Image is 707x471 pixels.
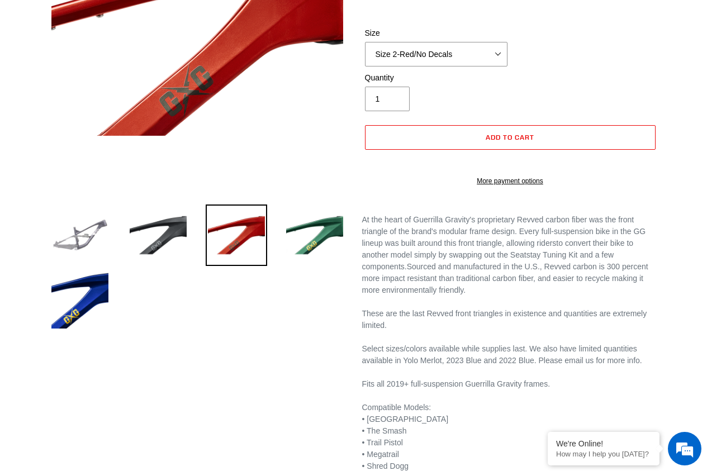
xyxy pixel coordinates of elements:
[362,343,658,367] div: Select sizes/colors available while supplies last. We also have limited quantities available in Y...
[362,215,646,248] span: At the heart of Guerrilla Gravity's proprietary Revved carbon fiber was the front triangle of the...
[362,449,658,460] div: • Megatrail
[362,402,658,413] div: Compatible Models:
[206,204,267,266] img: Load image into Gallery viewer, Guerrilla Gravity Revved Modular Front Triangle
[365,176,656,186] a: More payment options
[284,204,345,266] img: Load image into Gallery viewer, Guerrilla Gravity Revved Modular Front Triangle
[362,239,634,271] span: to convert their bike to another model simply by swapping out the Seatstay Tuning Kit and a few c...
[556,439,651,448] div: We're Online!
[556,450,651,458] p: How may I help you today?
[127,204,189,266] img: Load image into Gallery viewer, Guerrilla Gravity Revved Modular Front Triangle
[365,125,656,150] button: Add to cart
[486,133,534,141] span: Add to cart
[362,437,658,449] div: • Trail Pistol
[49,269,111,331] img: Load image into Gallery viewer, Guerrilla Gravity Revved Modular Front Triangle
[365,72,507,84] label: Quantity
[362,413,658,425] div: • [GEOGRAPHIC_DATA]
[362,308,658,331] div: These are the last Revved front triangles in existence and quantities are extremely limited.
[362,425,658,437] div: • The Smash
[362,214,658,296] div: Sourced and manufactured in the U.S., Revved carbon is 300 percent more impact resistant than tra...
[49,204,111,266] img: Load image into Gallery viewer, Guerrilla Gravity Revved Modular Front Triangle
[365,27,507,39] label: Size
[362,378,658,390] div: Fits all 2019+ full-suspension Guerrilla Gravity frames.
